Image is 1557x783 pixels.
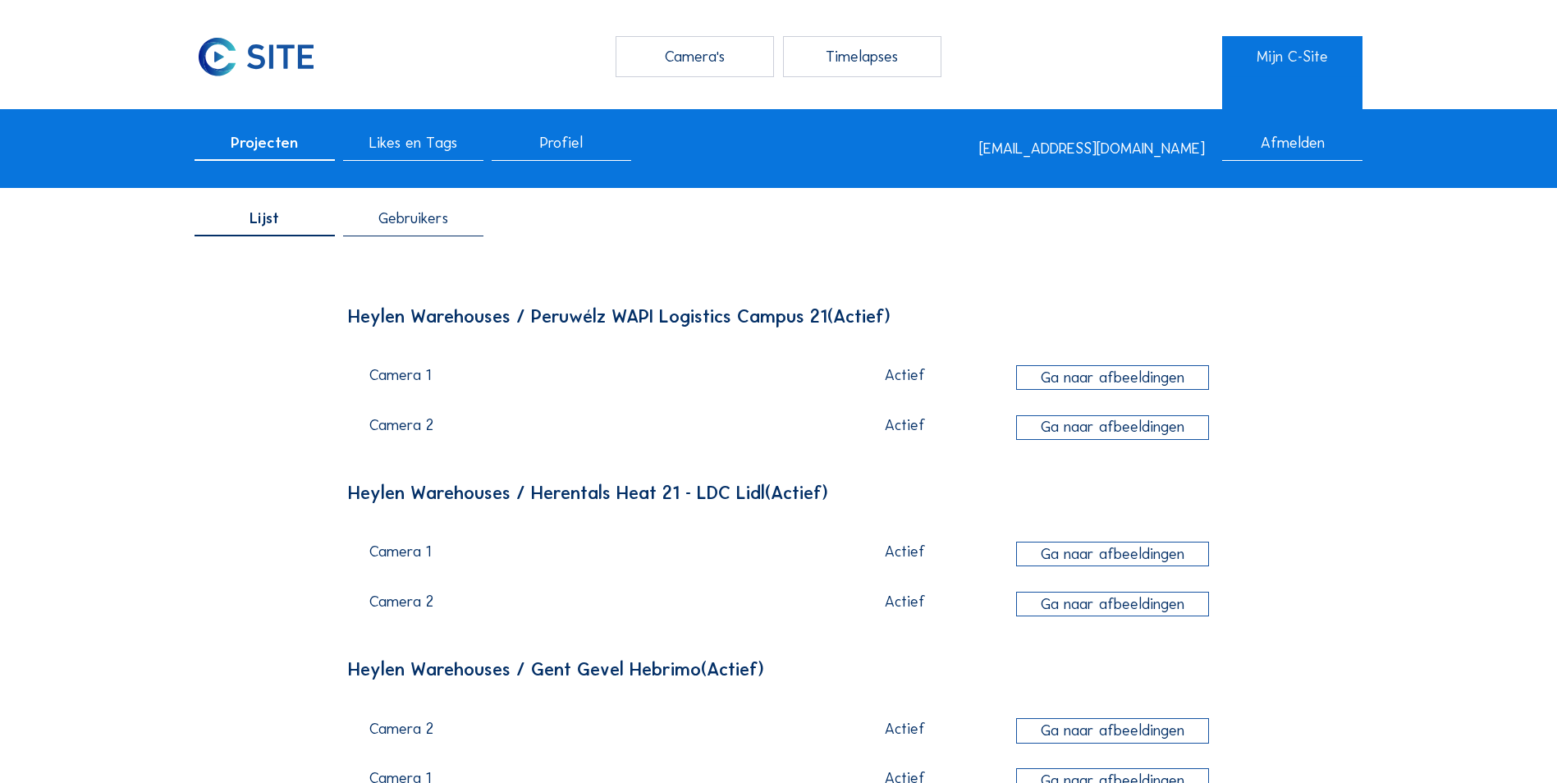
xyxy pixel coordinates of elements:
span: Gebruikers [378,211,448,227]
span: (Actief) [765,482,828,504]
div: Actief [804,721,1006,737]
div: Actief [804,544,1006,560]
div: Camera 1 [369,544,795,570]
div: Camera 2 [369,418,795,443]
div: Afmelden [1222,135,1362,161]
div: Camera 1 [369,368,795,393]
span: Likes en Tags [369,135,457,151]
span: Projecten [231,135,298,151]
div: Camera 2 [369,721,795,747]
div: Camera's [616,36,774,77]
div: Camera 2 [369,594,795,620]
div: Heylen Warehouses / Peruwélz WAPI Logistics Campus 21 [348,308,1209,326]
a: Mijn C-Site [1222,36,1362,77]
div: Timelapses [783,36,941,77]
div: Actief [804,368,1006,383]
span: (Actief) [827,305,891,327]
img: C-SITE Logo [195,36,317,77]
div: Actief [804,418,1006,433]
span: Profiel [540,135,583,151]
div: Ga naar afbeeldingen [1016,365,1209,390]
span: (Actief) [701,658,764,680]
div: Ga naar afbeeldingen [1016,415,1209,440]
a: C-SITE Logo [195,36,335,77]
div: Heylen Warehouses / Herentals Heat 21 - LDC Lidl [348,484,1209,502]
div: Ga naar afbeeldingen [1016,542,1209,566]
div: Heylen Warehouses / Gent Gevel Hebrimo [348,661,1209,679]
div: Ga naar afbeeldingen [1016,718,1209,743]
div: Actief [804,594,1006,610]
div: Ga naar afbeeldingen [1016,592,1209,616]
span: Lijst [250,211,279,227]
div: [EMAIL_ADDRESS][DOMAIN_NAME] [979,141,1205,157]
